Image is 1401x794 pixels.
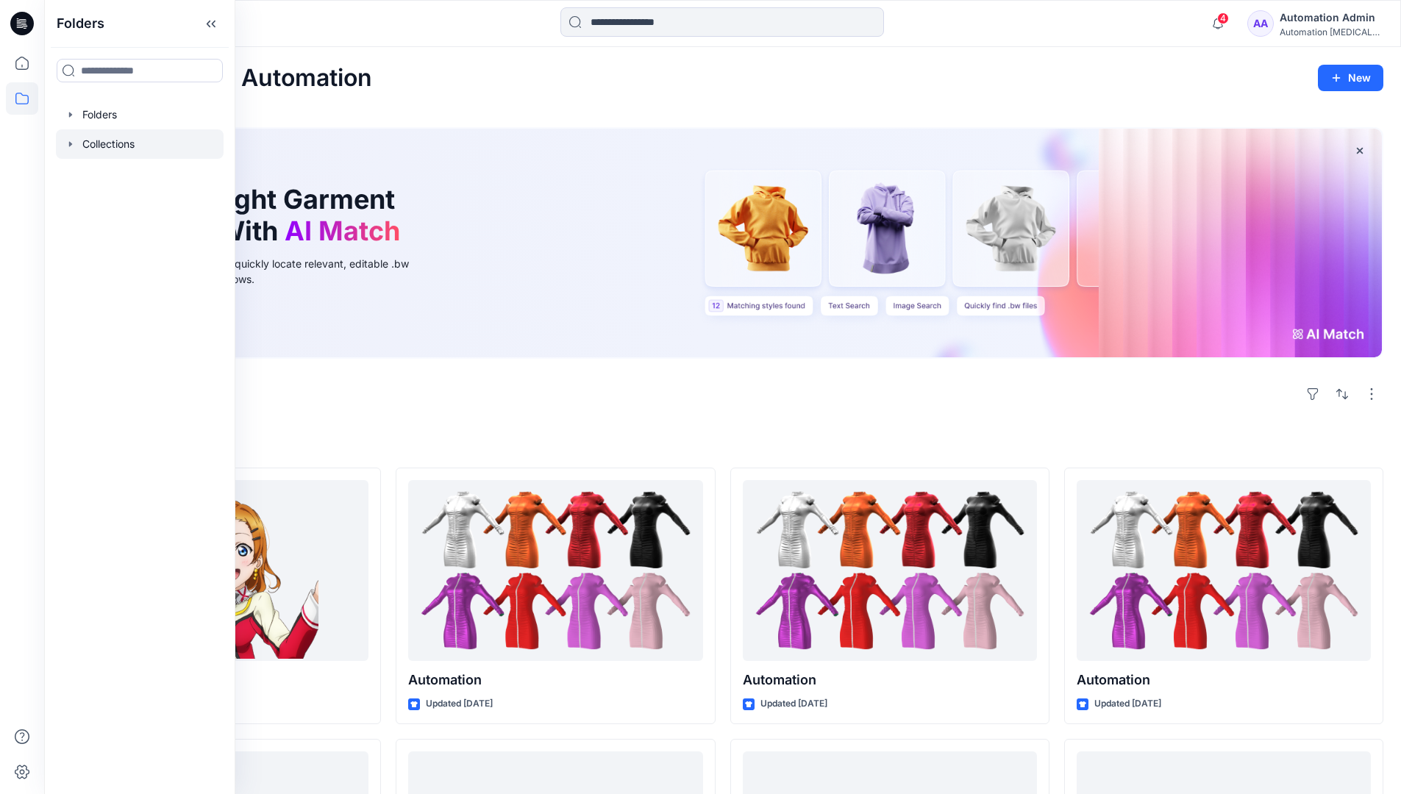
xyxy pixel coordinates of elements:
div: Automation [MEDICAL_DATA]... [1280,26,1383,37]
p: Automation [408,670,702,690]
p: Updated [DATE] [1094,696,1161,712]
span: AI Match [285,215,400,247]
a: Automation [1077,480,1371,662]
div: AA [1247,10,1274,37]
h4: Styles [62,435,1383,453]
span: 4 [1217,12,1229,24]
a: Automation [408,480,702,662]
h1: Find the Right Garment Instantly With [99,184,407,247]
a: Automation [743,480,1037,662]
div: Automation Admin [1280,9,1383,26]
p: Automation [1077,670,1371,690]
button: New [1318,65,1383,91]
p: Automation [743,670,1037,690]
p: Updated [DATE] [760,696,827,712]
p: Updated [DATE] [426,696,493,712]
div: Use text or image search to quickly locate relevant, editable .bw files for faster design workflows. [99,256,429,287]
